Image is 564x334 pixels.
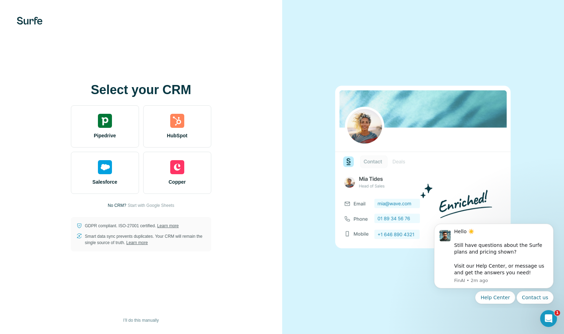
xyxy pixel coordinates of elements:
img: salesforce's logo [98,160,112,174]
iframe: Intercom notifications message [424,217,564,308]
img: none image [335,86,511,248]
img: copper's logo [170,160,184,174]
span: Copper [168,178,186,185]
span: I’ll do this manually [123,317,159,323]
img: hubspot's logo [170,114,184,128]
iframe: Intercom live chat [540,310,557,327]
span: Pipedrive [94,132,116,139]
span: HubSpot [167,132,187,139]
button: I’ll do this manually [118,315,164,326]
button: Start with Google Sheets [128,202,174,209]
span: 1 [555,310,560,316]
h1: Select your CRM [71,83,211,97]
span: Salesforce [92,178,117,185]
p: Smart data sync prevents duplicates. Your CRM will remain the single source of truth. [85,233,206,246]
a: Learn more [157,223,179,228]
p: GDPR compliant. ISO-27001 certified. [85,223,179,229]
img: pipedrive's logo [98,114,112,128]
img: Surfe's logo [17,17,42,25]
a: Learn more [126,240,148,245]
p: No CRM? [108,202,126,209]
